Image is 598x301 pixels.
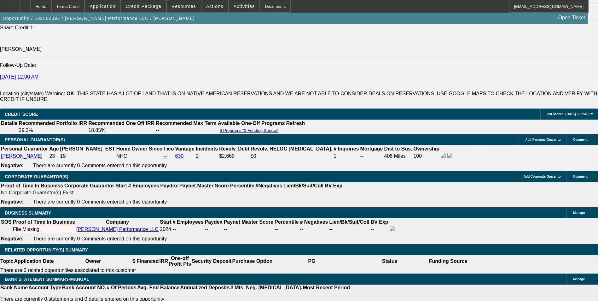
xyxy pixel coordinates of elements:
a: 630 [175,153,184,159]
th: Purchase Option [232,255,273,267]
th: Account Type [28,285,62,291]
b: Dist to Bus. [384,146,412,151]
button: Resources [167,0,201,12]
span: Application [90,4,115,9]
a: [PERSON_NAME] [1,153,43,159]
th: Recommended Portfolio IRR [18,120,87,127]
button: Activities [229,0,260,12]
td: -- [329,226,369,233]
b: # Negatives [300,219,328,225]
th: Available One-Off Programs [218,120,285,127]
span: CORPORATE GUARANTOR(S) [5,174,68,179]
span: There are currently 0 Comments entered on this opportunity [33,236,167,241]
b: Home Owner Since [116,146,162,151]
th: Proof of Time In Business [1,183,63,189]
th: PG [273,255,351,267]
th: # Of Periods [107,285,137,291]
th: Recommended Max Term [155,120,217,127]
td: $2,660 [219,153,250,160]
b: Fico [164,146,174,151]
b: Paydex [160,183,178,188]
a: 2 [196,153,199,159]
th: Proof of Time In Business [13,219,75,225]
th: Bank Account NO. [62,285,107,291]
b: Personal Guarantor [1,146,48,151]
td: $0 [250,153,333,160]
b: Company [106,219,129,225]
b: Percentile [230,183,254,188]
td: 19 [60,153,115,160]
td: 100 [413,153,440,160]
th: $ Financed [132,255,159,267]
b: # Employees [128,183,159,188]
span: Resources [171,4,196,9]
th: Recommended One Off IRR [88,120,155,127]
button: Credit Package [121,0,166,12]
b: Lien/Bk/Suit/Coll [283,183,323,188]
b: Mortgage [360,146,383,151]
b: Ownership [413,146,439,151]
td: 29.3% [18,127,87,133]
button: Application [85,0,120,12]
b: BV Exp [371,219,388,225]
span: Manage [573,277,585,281]
b: Revolv. Debt [219,146,249,151]
button: Actions [201,0,228,12]
b: Negative: [1,199,24,204]
b: # Inquiries [334,146,359,151]
th: Details [1,120,18,127]
b: Paydex [205,219,223,225]
a: Open Ticket [556,12,588,23]
span: Comment [573,138,588,141]
b: Start [115,183,127,188]
span: Last Scored: [DATE] 3:52:47 PM [545,112,593,116]
span: Comment [573,175,588,178]
td: 406 Miles [384,153,413,160]
span: BUSINESS SUMMARY [5,210,51,215]
img: facebook-icon.png [441,153,446,158]
th: One-off Profit Pts [168,255,191,267]
td: 2024 [160,226,171,233]
b: Age [49,146,59,151]
div: -- [300,227,328,232]
td: -- [360,153,383,160]
span: Activities [234,4,255,9]
span: -- [173,227,176,232]
td: 18.85% [88,127,155,133]
a: [PERSON_NAME] Performance LLC [76,227,159,232]
th: Refresh [286,120,305,127]
span: Actions [206,4,224,9]
a: -- [164,153,167,159]
b: #Negatives [256,183,282,188]
b: [PERSON_NAME]. EST [60,146,115,151]
button: 6 Programs (3 Funding Source) [218,128,281,133]
th: Most Recent Period [303,285,350,291]
td: -- [205,226,223,233]
span: CREDIT SCORE [5,112,38,117]
td: -- [155,127,217,133]
span: Opportunity / 102500092 / [PERSON_NAME] Performance LLC / [PERSON_NAME] [3,16,195,21]
span: There are currently 0 Comments entered on this opportunity [33,199,167,204]
div: File Missing. [13,227,75,232]
span: Add Corporate Guarantor [524,175,562,178]
b: Incidents [196,146,218,151]
span: There are currently 0 Comments entered on this opportunity [33,163,167,168]
th: SOS [1,219,12,225]
div: -- [275,227,299,232]
td: 23 [49,153,59,160]
b: Revolv. HELOC [MEDICAL_DATA]. [251,146,333,151]
b: Corporate Guarantor [64,183,114,188]
b: Negative: [1,236,24,241]
span: BANK STATEMENT SUMMARY-MANUAL [5,277,89,282]
b: Vantage [175,146,194,151]
b: BV Exp [325,183,342,188]
th: Security Deposit [191,255,232,267]
td: NHO [116,153,163,160]
img: facebook-icon.png [390,226,395,231]
span: Add Personal Guarantor [525,138,562,141]
td: -- [370,226,389,233]
th: Application Date [14,255,54,267]
b: # Employees [173,219,204,225]
td: No Corporate Guarantor(s) Exist [1,190,345,196]
div: -- [224,227,273,232]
